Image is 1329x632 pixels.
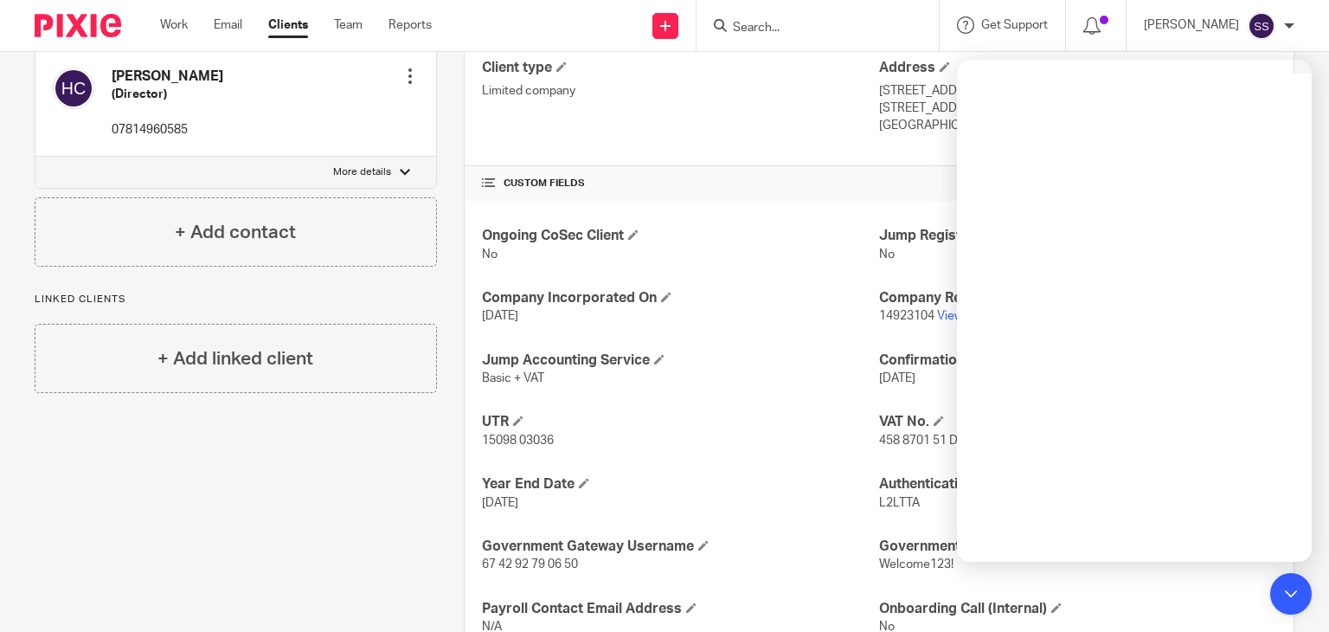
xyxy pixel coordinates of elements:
[879,289,1276,307] h4: Company Reg. No.
[157,345,313,372] h4: + Add linked client
[1248,12,1275,40] img: svg%3E
[879,59,1276,77] h4: Address
[482,558,578,571] span: 67 42 92 79 06 50
[112,68,223,86] h4: [PERSON_NAME]
[879,600,1276,618] h4: Onboarding Call (Internal)
[879,248,895,261] span: No
[482,248,498,261] span: No
[981,19,1048,31] span: Get Support
[482,600,879,618] h4: Payroll Contact Email Address
[879,310,934,322] span: 14923104
[482,289,879,307] h4: Company Incorporated On
[879,351,1276,370] h4: Confirmation Statement Date
[879,497,920,509] span: L2LTTA
[482,435,554,447] span: 15098 03036
[482,538,879,556] h4: Government Gateway Username
[879,538,1276,556] h4: Government Gateway Password
[112,121,223,139] p: 07814960585
[112,86,223,103] h5: (Director)
[268,16,308,34] a: Clients
[879,100,1276,117] p: [STREET_ADDRESS]
[1144,16,1239,34] p: [PERSON_NAME]
[879,475,1276,493] h4: Authentication Code
[879,435,1030,447] span: 458 8701 51 Date-8/6/2023
[214,16,242,34] a: Email
[731,21,887,36] input: Search
[175,219,296,246] h4: + Add contact
[482,497,518,509] span: [DATE]
[937,310,994,322] a: View more
[482,177,879,190] h4: CUSTOM FIELDS
[879,82,1276,100] p: [STREET_ADDRESS][PERSON_NAME]
[482,82,879,100] p: Limited company
[879,558,953,571] span: Welcome123!
[482,59,879,77] h4: Client type
[53,68,94,109] img: svg%3E
[333,165,391,179] p: More details
[482,413,879,431] h4: UTR
[879,413,1276,431] h4: VAT No.
[482,372,544,384] span: Basic + VAT
[35,14,121,37] img: Pixie
[482,310,518,322] span: [DATE]
[879,227,1276,245] h4: Jump Registered Address
[482,351,879,370] h4: Jump Accounting Service
[35,293,437,306] p: Linked clients
[879,372,915,384] span: [DATE]
[482,475,879,493] h4: Year End Date
[334,16,363,34] a: Team
[160,16,188,34] a: Work
[879,117,1276,134] p: [GEOGRAPHIC_DATA]
[388,16,432,34] a: Reports
[482,227,879,245] h4: Ongoing CoSec Client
